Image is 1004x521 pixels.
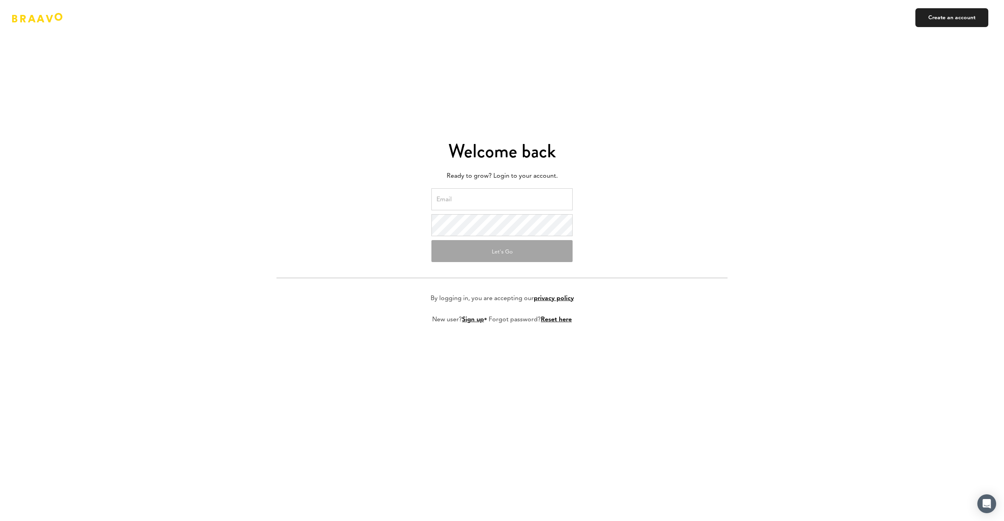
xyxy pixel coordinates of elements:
input: Email [431,188,573,210]
a: privacy policy [534,295,574,302]
div: Open Intercom Messenger [977,494,996,513]
span: Welcome back [448,138,556,164]
p: New user? • Forgot password? [432,315,572,324]
p: By logging in, you are accepting our [431,294,574,303]
a: Reset here [541,317,572,323]
a: Sign up [462,317,484,323]
a: Create an account [915,8,988,27]
p: Ready to grow? Login to your account. [276,170,728,182]
button: Let's Go [431,240,573,262]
